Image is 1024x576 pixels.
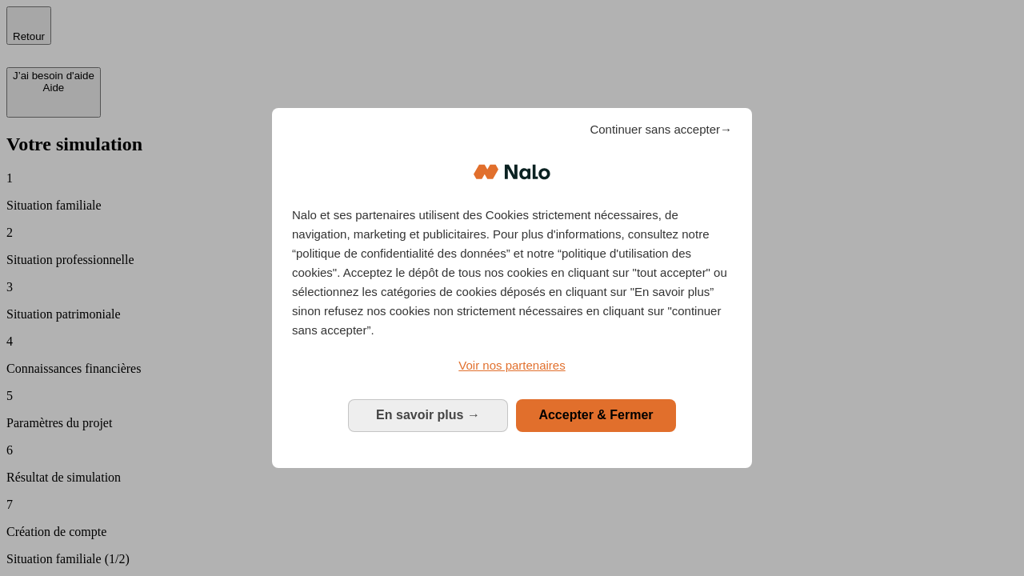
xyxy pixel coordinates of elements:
span: Accepter & Fermer [538,408,653,422]
span: En savoir plus → [376,408,480,422]
div: Bienvenue chez Nalo Gestion du consentement [272,108,752,467]
button: En savoir plus: Configurer vos consentements [348,399,508,431]
span: Voir nos partenaires [458,358,565,372]
span: Continuer sans accepter→ [590,120,732,139]
p: Nalo et ses partenaires utilisent des Cookies strictement nécessaires, de navigation, marketing e... [292,206,732,340]
img: Logo [474,148,550,196]
a: Voir nos partenaires [292,356,732,375]
button: Accepter & Fermer: Accepter notre traitement des données et fermer [516,399,676,431]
